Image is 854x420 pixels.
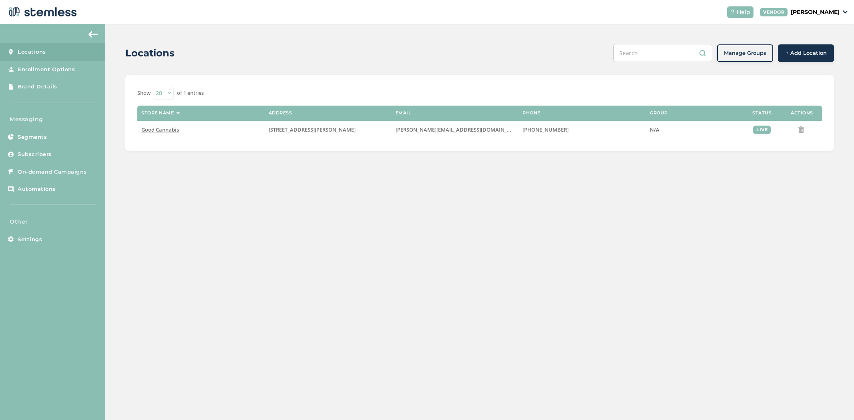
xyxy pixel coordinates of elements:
[752,110,772,116] label: Status
[724,49,766,57] span: Manage Groups
[269,110,292,116] label: Address
[786,49,827,57] span: + Add Location
[717,44,773,62] button: Manage Groups
[18,133,47,141] span: Segments
[141,126,260,133] label: Good Cannabis
[737,8,750,16] span: Help
[760,8,788,16] div: VENDOR
[18,168,87,176] span: On-demand Campaigns
[141,126,179,133] span: Good Cannabis
[137,89,151,97] label: Show
[396,126,514,133] label: greg@goodalaska.com
[753,126,771,134] div: live
[141,110,174,116] label: Store name
[18,83,57,91] span: Brand Details
[18,236,42,244] span: Settings
[88,31,98,38] img: icon-arrow-back-accent-c549486e.svg
[177,89,204,97] label: of 1 entries
[650,126,738,133] label: N/A
[6,4,77,20] img: logo-dark-0685b13c.svg
[650,110,668,116] label: Group
[522,110,541,116] label: Phone
[396,110,412,116] label: Email
[778,44,834,62] button: + Add Location
[843,10,848,14] img: icon_down-arrow-small-66adaf34.svg
[782,106,822,121] th: Actions
[791,8,840,16] p: [PERSON_NAME]
[176,112,180,114] img: icon-sort-1e1d7615.svg
[522,126,569,133] span: [PHONE_NUMBER]
[522,126,642,133] label: (907) 452-5463
[269,126,356,133] span: [STREET_ADDRESS][PERSON_NAME]
[18,185,56,193] span: Automations
[269,126,388,133] label: 356 Old Steese Highway
[18,66,75,74] span: Enrollment Options
[125,46,175,60] h2: Locations
[18,48,46,56] span: Locations
[396,126,524,133] span: [PERSON_NAME][EMAIL_ADDRESS][DOMAIN_NAME]
[730,10,735,14] img: icon-help-white-03924b79.svg
[18,150,52,158] span: Subscribers
[613,44,712,62] input: Search
[814,382,854,420] iframe: Chat Widget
